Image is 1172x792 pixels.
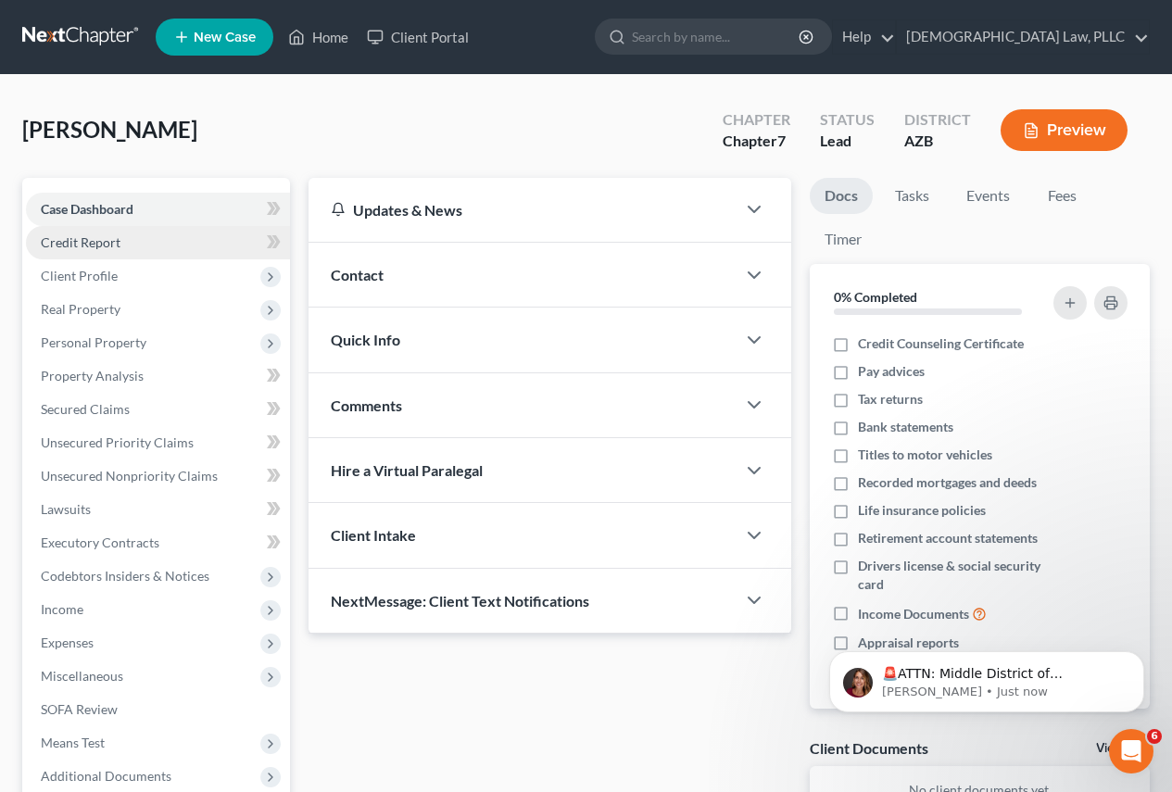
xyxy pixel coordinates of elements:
a: Property Analysis [26,359,290,393]
span: Additional Documents [41,768,171,784]
span: Life insurance policies [858,501,986,520]
div: Chapter [723,109,790,131]
span: Property Analysis [41,368,144,383]
a: Client Portal [358,20,478,54]
strong: 0% Completed [834,289,917,305]
a: Unsecured Priority Claims [26,426,290,459]
button: Preview [1001,109,1128,151]
span: Credit Counseling Certificate [858,334,1024,353]
span: Credit Report [41,234,120,250]
iframe: Intercom live chat [1109,729,1153,773]
a: Tasks [880,178,944,214]
span: Contact [331,266,384,283]
span: New Case [194,31,256,44]
span: Expenses [41,635,94,650]
span: 7 [777,132,786,149]
span: SOFA Review [41,701,118,717]
div: Client Documents [810,738,928,758]
span: Income [41,601,83,617]
a: Timer [810,221,876,258]
a: Home [279,20,358,54]
span: Executory Contracts [41,534,159,550]
span: Recorded mortgages and deeds [858,473,1037,492]
span: Comments [331,396,402,414]
a: Fees [1032,178,1091,214]
a: Credit Report [26,226,290,259]
span: Lawsuits [41,501,91,517]
span: Pay advices [858,362,925,381]
div: Updates & News [331,200,713,220]
span: [PERSON_NAME] [22,116,197,143]
span: Income Documents [858,605,969,623]
iframe: Intercom notifications message [801,612,1172,742]
a: Events [951,178,1025,214]
div: District [904,109,971,131]
span: Quick Info [331,331,400,348]
a: Secured Claims [26,393,290,426]
span: Codebtors Insiders & Notices [41,568,209,584]
span: Drivers license & social security card [858,557,1049,594]
span: Hire a Virtual Paralegal [331,461,483,479]
div: Status [820,109,875,131]
span: Unsecured Priority Claims [41,434,194,450]
a: Help [833,20,895,54]
div: Lead [820,131,875,152]
span: Case Dashboard [41,201,133,217]
span: 6 [1147,729,1162,744]
span: Real Property [41,301,120,317]
span: Personal Property [41,334,146,350]
a: [DEMOGRAPHIC_DATA] Law, PLLC [897,20,1149,54]
a: SOFA Review [26,693,290,726]
span: Client Intake [331,526,416,544]
span: Bank statements [858,418,953,436]
span: Retirement account statements [858,529,1038,547]
span: Client Profile [41,268,118,283]
span: NextMessage: Client Text Notifications [331,592,589,610]
span: Tax returns [858,390,923,409]
span: Secured Claims [41,401,130,417]
span: Miscellaneous [41,668,123,684]
span: Titles to motor vehicles [858,446,992,464]
span: Unsecured Nonpriority Claims [41,468,218,484]
a: Case Dashboard [26,193,290,226]
div: AZB [904,131,971,152]
span: Means Test [41,735,105,750]
a: Lawsuits [26,493,290,526]
a: View All [1096,742,1142,755]
input: Search by name... [632,19,801,54]
a: Unsecured Nonpriority Claims [26,459,290,493]
a: Docs [810,178,873,214]
a: Executory Contracts [26,526,290,559]
div: Chapter [723,131,790,152]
